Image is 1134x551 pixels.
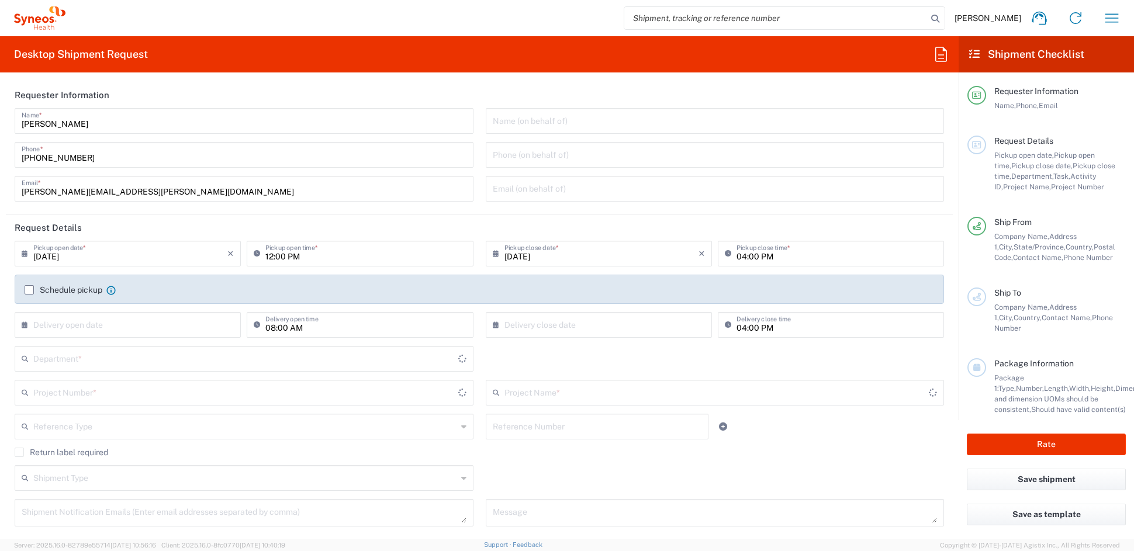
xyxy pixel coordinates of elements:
[14,542,156,549] span: Server: 2025.16.0-82789e55714
[161,542,285,549] span: Client: 2025.16.0-8fc0770
[1014,313,1042,322] span: Country,
[699,244,705,263] i: ×
[994,359,1074,368] span: Package Information
[994,288,1021,297] span: Ship To
[994,303,1049,311] span: Company Name,
[227,244,234,263] i: ×
[15,222,82,234] h2: Request Details
[1014,242,1066,251] span: State/Province,
[1016,101,1039,110] span: Phone,
[1039,101,1058,110] span: Email
[994,217,1032,227] span: Ship From
[240,542,285,549] span: [DATE] 10:40:19
[624,7,927,29] input: Shipment, tracking or reference number
[25,285,102,294] label: Schedule pickup
[484,541,513,548] a: Support
[715,418,731,435] a: Add Reference
[994,101,1016,110] span: Name,
[969,47,1084,61] h2: Shipment Checklist
[1091,384,1115,393] span: Height,
[940,540,1120,550] span: Copyright © [DATE]-[DATE] Agistix Inc., All Rights Reserved
[110,542,156,549] span: [DATE] 10:56:16
[967,434,1126,455] button: Rate
[994,151,1054,160] span: Pickup open date,
[1042,313,1092,322] span: Contact Name,
[1051,182,1104,191] span: Project Number
[999,242,1014,251] span: City,
[1011,161,1073,170] span: Pickup close date,
[998,384,1016,393] span: Type,
[513,541,542,548] a: Feedback
[14,47,148,61] h2: Desktop Shipment Request
[1069,384,1091,393] span: Width,
[1063,253,1113,262] span: Phone Number
[994,86,1078,96] span: Requester Information
[1003,182,1051,191] span: Project Name,
[1013,253,1063,262] span: Contact Name,
[967,469,1126,490] button: Save shipment
[955,13,1021,23] span: [PERSON_NAME]
[1044,384,1069,393] span: Length,
[1066,242,1094,251] span: Country,
[1011,172,1053,181] span: Department,
[15,448,108,457] label: Return label required
[1053,172,1070,181] span: Task,
[1016,384,1044,393] span: Number,
[1031,405,1126,414] span: Should have valid content(s)
[15,89,109,101] h2: Requester Information
[994,232,1049,241] span: Company Name,
[994,373,1024,393] span: Package 1:
[994,136,1053,145] span: Request Details
[967,504,1126,525] button: Save as template
[999,313,1014,322] span: City,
